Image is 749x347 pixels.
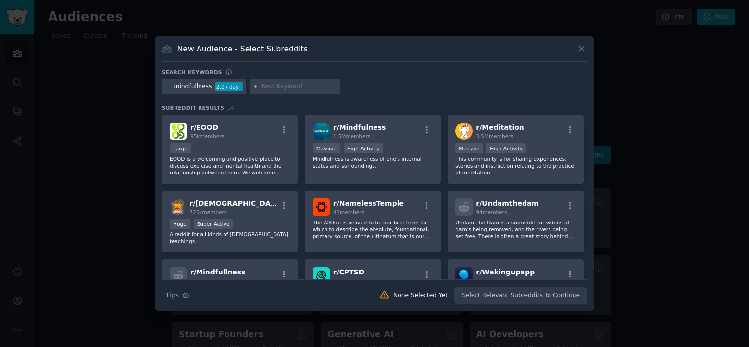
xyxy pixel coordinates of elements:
input: New Keyword [262,82,336,91]
span: 94 members [476,209,507,215]
div: Large [170,143,191,153]
span: 11k members [476,278,510,284]
span: 3.5M members [476,133,513,139]
span: r/ CPTSD [333,268,365,276]
div: mindfullness [174,82,212,91]
span: r/ NamelessTemple [333,199,404,207]
div: High Activity [486,143,526,153]
img: NamelessTemple [313,198,330,216]
img: Buddhism [170,198,186,216]
p: A reddit for all kinds of [DEMOGRAPHIC_DATA] teachings [170,231,290,245]
img: EOOD [170,123,187,140]
span: 1.5M members [333,133,371,139]
p: This community is for sharing experiences, stories and instruction relating to the practice of me... [455,155,576,176]
div: Huge [170,219,190,229]
img: CPTSD [313,267,330,284]
p: The AllOne is belived to be our best term for which to describe the absolute, foundational, prima... [313,219,433,240]
h3: Search keywords [162,69,222,75]
span: r/ Undamthedam [476,199,539,207]
img: Mindfulness [313,123,330,140]
span: Tips [165,290,179,300]
img: Wakingupapp [455,267,473,284]
span: 725k members [189,209,226,215]
h3: New Audience - Select Subreddits [177,44,308,54]
span: r/ Mindfulness [333,124,386,131]
span: r/ Meditation [476,124,524,131]
span: r/ Wakingupapp [476,268,535,276]
button: Tips [162,287,193,304]
img: Meditation [455,123,473,140]
span: Fetching Details... [190,278,236,284]
p: Undam The Dam is a subreddit for videos of dam's being removed, and the rivers being set free. Th... [455,219,576,240]
div: None Selected Yet [393,291,448,300]
span: r/ Mindfullness [190,268,246,276]
p: Mindfulness is awareness of one's internal states and surroundings. [313,155,433,169]
span: 14 [227,105,234,111]
span: 95k members [190,133,224,139]
p: EOOD is a welcoming and positive place to discuss exercise and mental health and the relationship... [170,155,290,176]
div: Massive [313,143,340,153]
div: Super Active [194,219,233,229]
span: r/ EOOD [190,124,218,131]
div: Massive [455,143,483,153]
span: 376k members [333,278,371,284]
span: r/ [DEMOGRAPHIC_DATA] [189,199,282,207]
span: 43 members [333,209,364,215]
span: Subreddit Results [162,104,224,111]
div: High Activity [344,143,383,153]
div: 2.0 / day [215,82,243,91]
